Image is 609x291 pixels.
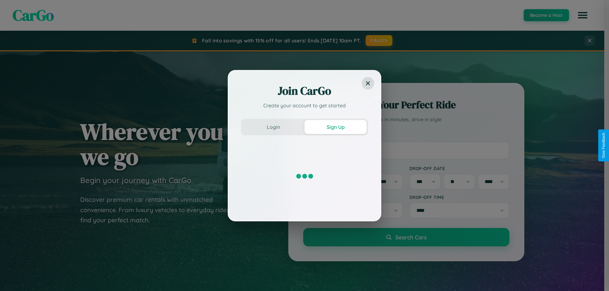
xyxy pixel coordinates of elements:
button: Login [242,120,304,134]
iframe: Intercom live chat [6,269,22,285]
p: Create your account to get started [241,102,368,109]
div: Give Feedback [601,133,606,158]
button: Sign Up [304,120,367,134]
h2: Join CarGo [241,83,368,98]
